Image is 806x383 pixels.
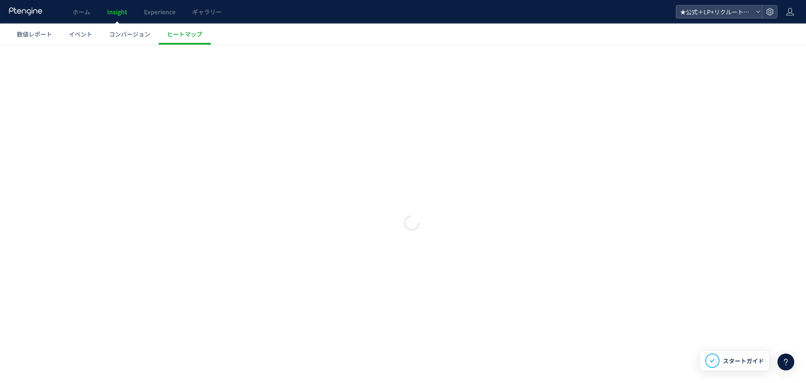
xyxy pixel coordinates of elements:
span: Insight [107,8,127,16]
span: Experience [144,8,175,16]
span: 数値レポート [17,30,52,38]
span: コンバージョン [109,30,150,38]
span: ★公式＋LP+リクルート+BS+FastNail+TKBC [678,5,752,18]
span: ギャラリー [192,8,222,16]
span: スタートガイド [723,357,764,365]
span: イベント [69,30,92,38]
span: ヒートマップ [167,30,202,38]
span: ホーム [73,8,90,16]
